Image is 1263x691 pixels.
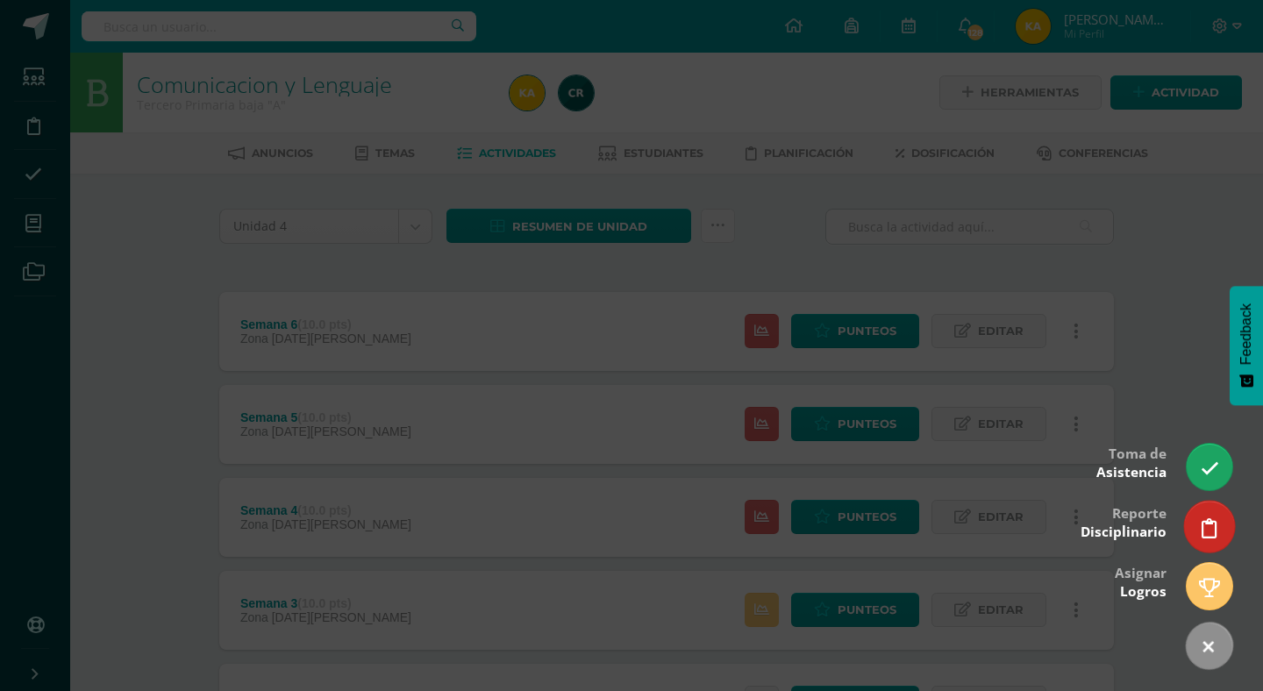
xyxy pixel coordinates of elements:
span: Asistencia [1096,463,1167,481]
div: Asignar [1115,552,1167,609]
div: Toma de [1096,433,1167,490]
button: Feedback - Mostrar encuesta [1230,286,1263,405]
div: Reporte [1081,493,1167,550]
span: Logros [1120,582,1167,601]
span: Feedback [1238,303,1254,365]
span: Disciplinario [1081,523,1167,541]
